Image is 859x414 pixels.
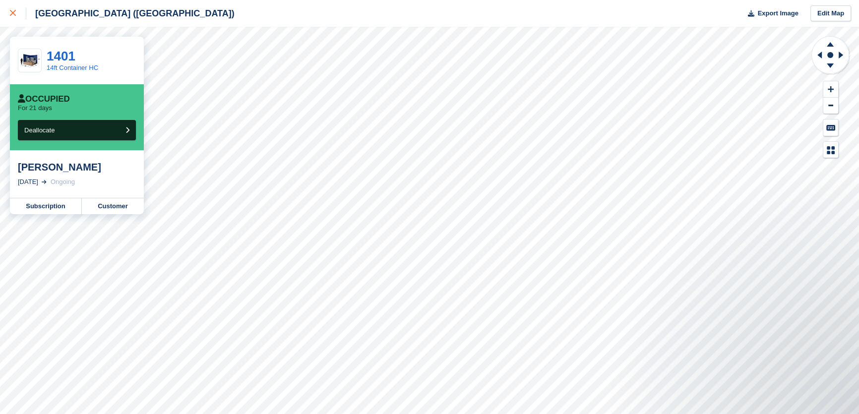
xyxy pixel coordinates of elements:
div: [PERSON_NAME] [18,161,136,173]
a: Subscription [10,198,82,214]
img: arrow-right-light-icn-cde0832a797a2874e46488d9cf13f60e5c3a73dbe684e267c42b8395dfbc2abf.svg [42,180,47,184]
button: Zoom In [823,81,838,98]
div: Occupied [18,94,70,104]
button: Zoom Out [823,98,838,114]
div: Ongoing [51,177,75,187]
a: Edit Map [810,5,851,22]
button: Deallocate [18,120,136,140]
a: 14ft Container HC [47,64,98,71]
div: [DATE] [18,177,38,187]
button: Keyboard Shortcuts [823,119,838,136]
span: Export Image [757,8,798,18]
p: For 21 days [18,104,52,112]
a: Customer [82,198,144,214]
a: 1401 [47,49,75,63]
div: [GEOGRAPHIC_DATA] ([GEOGRAPHIC_DATA]) [26,7,235,19]
span: Deallocate [24,126,55,134]
button: Map Legend [823,142,838,158]
img: 14ft.png [18,52,41,69]
button: Export Image [742,5,798,22]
